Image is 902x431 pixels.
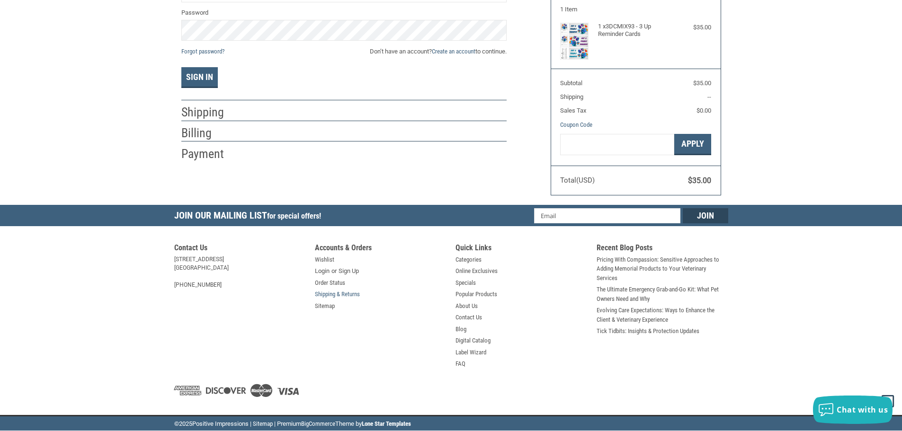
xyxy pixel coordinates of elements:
[560,134,674,155] input: Gift Certificate or Coupon Code
[707,93,711,100] span: --
[432,48,475,55] a: Create an account
[688,176,711,185] span: $35.00
[362,420,411,427] a: Lone Star Templates
[370,47,507,56] span: Don’t have an account? to continue.
[181,67,218,88] button: Sign In
[837,405,888,415] span: Chat with us
[455,266,498,276] a: Online Exclusives
[181,125,237,141] h2: Billing
[250,420,273,427] a: | Sitemap
[560,121,592,128] a: Coupon Code
[560,93,583,100] span: Shipping
[455,255,482,264] a: Categories
[560,6,711,13] h3: 1 Item
[315,243,447,255] h5: Accounts & Orders
[597,243,728,255] h5: Recent Blog Posts
[597,306,728,324] a: Evolving Care Expectations: Ways to Enhance the Client & Veterinary Experience
[181,146,237,162] h2: Payment
[597,255,728,283] a: Pricing With Compassion: Sensitive Approaches to Adding Memorial Products to Your Veterinary Serv...
[455,325,466,334] a: Blog
[181,48,224,55] a: Forgot password?
[181,105,237,120] h2: Shipping
[455,336,491,345] a: Digital Catalog
[267,211,321,220] span: for special offers!
[174,255,306,289] address: [STREET_ADDRESS] [GEOGRAPHIC_DATA] [PHONE_NUMBER]
[455,313,482,322] a: Contact Us
[326,266,342,276] span: or
[301,420,335,427] a: BigCommerce
[181,8,507,18] label: Password
[813,396,893,424] button: Chat with us
[598,23,671,38] h4: 1 x 3DCMIX93 - 3 Up Reminder Cards
[455,301,478,311] a: About Us
[315,301,335,311] a: Sitemap
[315,266,330,276] a: Login
[315,278,345,288] a: Order Status
[673,23,711,32] div: $35.00
[174,243,306,255] h5: Contact Us
[560,107,586,114] span: Sales Tax
[534,208,680,223] input: Email
[455,278,476,288] a: Specials
[315,255,334,264] a: Wishlist
[560,176,595,185] span: Total (USD)
[697,107,711,114] span: $0.00
[597,326,699,336] a: Tick Tidbits: Insights & Protection Updates
[560,79,582,87] span: Subtotal
[683,208,728,223] input: Join
[174,205,326,229] h5: Join Our Mailing List
[315,290,360,299] a: Shipping & Returns
[274,419,411,431] li: | Premium Theme by
[674,134,711,155] button: Apply
[174,420,249,427] span: © Positive Impressions
[455,348,486,357] a: Label Wizard
[455,243,587,255] h5: Quick Links
[455,359,465,369] a: FAQ
[693,79,711,87] span: $35.00
[597,285,728,303] a: The Ultimate Emergency Grab-and-Go Kit: What Pet Owners Need and Why
[179,420,192,427] span: 2025
[455,290,497,299] a: Popular Products
[339,266,359,276] a: Sign Up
